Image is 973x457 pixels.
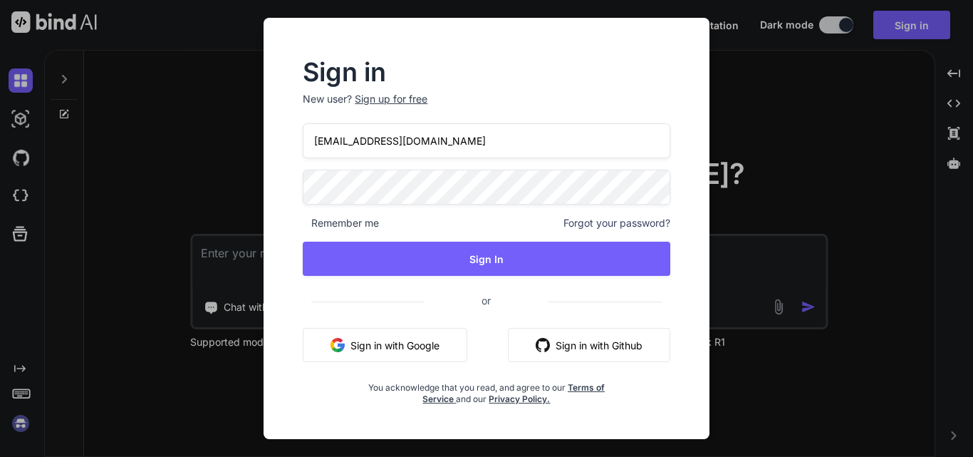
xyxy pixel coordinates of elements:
button: Sign in with Google [303,328,467,362]
span: Forgot your password? [563,216,670,230]
span: Remember me [303,216,379,230]
button: Sign In [303,242,670,276]
span: or [425,283,548,318]
a: Terms of Service [422,382,605,404]
div: Sign up for free [355,92,427,106]
p: New user? [303,92,670,123]
img: google [331,338,345,352]
div: You acknowledge that you read, and agree to our and our [364,374,609,405]
a: Privacy Policy. [489,394,550,404]
button: Sign in with Github [508,328,670,362]
input: Login or Email [303,123,670,158]
img: github [536,338,550,352]
h2: Sign in [303,61,670,83]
